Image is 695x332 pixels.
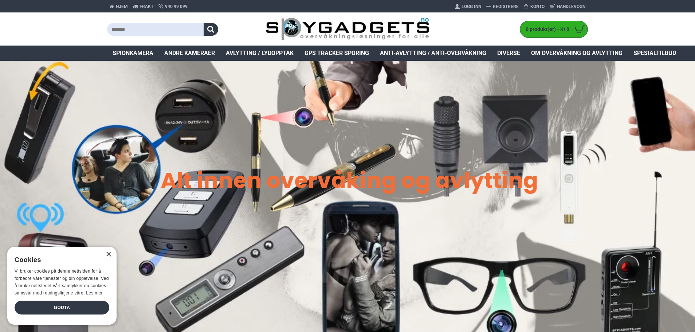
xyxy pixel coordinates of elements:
span: Logg Inn [462,3,481,10]
a: Registrere [484,1,521,12]
a: Anti-avlytting / Anti-overvåkning [374,46,492,61]
span: Vi bruker cookies på denne nettsiden for å forbedre våre tjenester og din opplevelse. Ved å bruke... [15,269,109,295]
a: Handlevogn [547,1,588,12]
a: Les mer, opens a new window [86,290,102,296]
span: Handlevogn [557,3,585,10]
span: Spionkamera [113,49,153,58]
a: Logg Inn [452,1,484,12]
span: Om overvåkning og avlytting [531,49,623,58]
a: Avlytting / Lydopptak [220,46,299,61]
div: Close [106,252,111,257]
a: Konto [521,1,547,12]
span: GPS Tracker Sporing [305,49,369,58]
span: 940 99 099 [165,3,188,10]
span: Konto [530,3,545,10]
a: Diverse [492,46,526,61]
div: Godta [15,301,109,315]
span: Andre kameraer [164,49,215,58]
span: Avlytting / Lydopptak [226,49,294,58]
a: 0 produkt(er) - Kr 0 [520,21,588,38]
span: Anti-avlytting / Anti-overvåkning [380,49,486,58]
a: Andre kameraer [159,46,220,61]
a: Spionkamera [107,46,159,61]
div: Cookies [15,252,105,268]
span: Hjem [116,3,128,10]
span: Frakt [140,3,153,10]
span: Spesialtilbud [633,49,676,58]
a: GPS Tracker Sporing [299,46,374,61]
span: Registrere [493,3,519,10]
a: Spesialtilbud [628,46,682,61]
span: Diverse [497,49,520,58]
img: SpyGadgets.no [266,17,429,41]
a: Om overvåkning og avlytting [526,46,628,61]
span: 0 produkt(er) - Kr 0 [520,26,571,33]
